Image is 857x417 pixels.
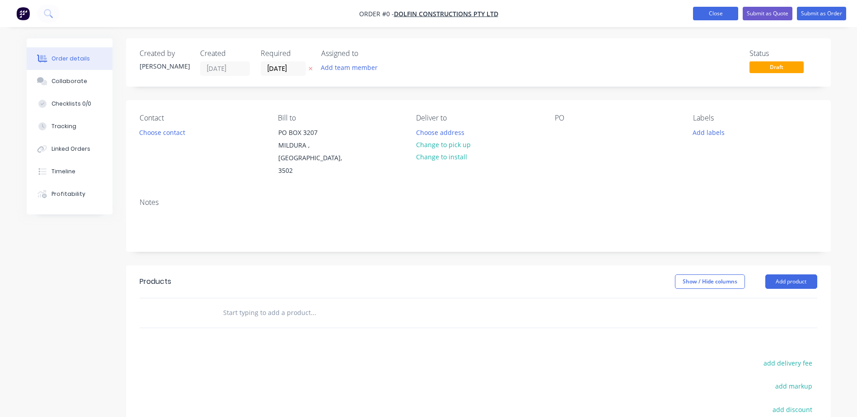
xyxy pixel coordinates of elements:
[749,61,804,73] span: Draft
[411,126,469,138] button: Choose address
[797,7,846,20] button: Submit as Order
[749,49,817,58] div: Status
[411,139,475,151] button: Change to pick up
[278,139,353,177] div: MILDURA , [GEOGRAPHIC_DATA], 3502
[416,114,540,122] div: Deliver to
[278,126,353,139] div: PO BOX 3207
[321,61,383,74] button: Add team member
[675,274,745,289] button: Show / Hide columns
[271,126,361,177] div: PO BOX 3207MILDURA , [GEOGRAPHIC_DATA], 3502
[359,9,394,18] span: Order #0 -
[52,55,90,63] div: Order details
[555,114,679,122] div: PO
[16,7,30,20] img: Factory
[27,160,112,183] button: Timeline
[52,145,90,153] div: Linked Orders
[693,114,817,122] div: Labels
[759,357,817,369] button: add delivery fee
[765,274,817,289] button: Add product
[200,49,250,58] div: Created
[27,93,112,115] button: Checklists 0/0
[411,151,472,163] button: Change to install
[52,167,75,176] div: Timeline
[321,49,412,58] div: Assigned to
[27,70,112,93] button: Collaborate
[52,100,91,108] div: Checklists 0/0
[261,49,310,58] div: Required
[27,115,112,138] button: Tracking
[27,183,112,205] button: Profitability
[316,61,382,74] button: Add team member
[52,77,87,85] div: Collaborate
[140,276,171,287] div: Products
[394,9,498,18] a: DOLFIN CONSTRUCTIONS PTY LTD
[278,114,402,122] div: Bill to
[743,7,792,20] button: Submit as Quote
[771,380,817,392] button: add markup
[134,126,190,138] button: Choose contact
[140,49,189,58] div: Created by
[27,138,112,160] button: Linked Orders
[52,190,85,198] div: Profitability
[693,7,738,20] button: Close
[223,304,403,322] input: Start typing to add a product...
[768,403,817,415] button: add discount
[140,198,817,207] div: Notes
[52,122,76,130] div: Tracking
[140,114,263,122] div: Contact
[27,47,112,70] button: Order details
[688,126,730,138] button: Add labels
[140,61,189,71] div: [PERSON_NAME]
